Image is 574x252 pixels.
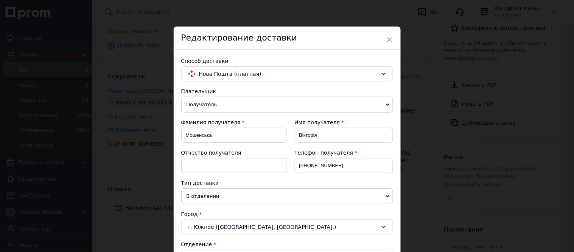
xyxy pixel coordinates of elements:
span: Имя получателя [295,119,340,125]
div: г. Южное ([GEOGRAPHIC_DATA], [GEOGRAPHIC_DATA].) [181,219,393,235]
div: Редактирование доставки [174,27,401,50]
span: Фамилия получателя [181,119,241,125]
span: Отчество получателя [181,150,241,156]
span: Нова Пошта (платная) [199,70,378,78]
span: Получатель [181,97,393,113]
span: Тип доставки [181,180,219,186]
span: В отделении [181,188,393,204]
span: Плательщик [181,88,216,94]
div: Отделение [181,241,393,248]
span: × [386,33,393,46]
span: Телефон получателя [295,150,353,156]
input: +380 [295,158,393,173]
div: Способ доставки [181,57,393,65]
div: Город [181,210,393,218]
